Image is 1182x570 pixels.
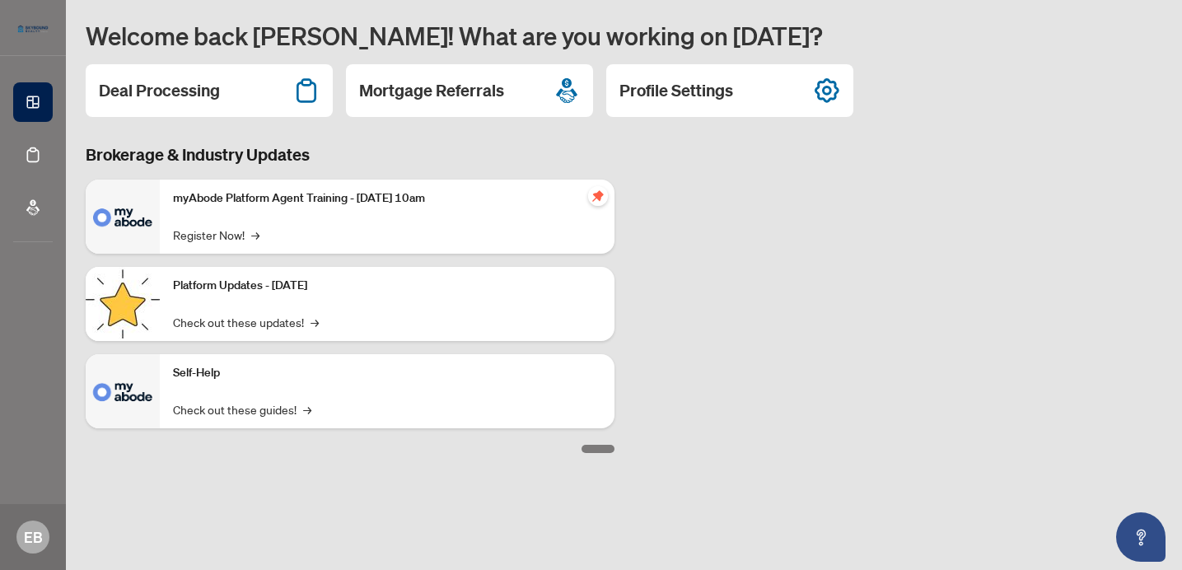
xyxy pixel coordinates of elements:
span: → [251,226,259,244]
img: logo [13,21,53,37]
h2: Deal Processing [99,79,220,102]
img: myAbode Platform Agent Training - October 1, 2025 @ 10am [86,180,160,254]
img: Self-Help [86,354,160,428]
h2: Mortgage Referrals [359,79,504,102]
a: Check out these updates!→ [173,313,319,331]
button: Open asap [1116,512,1166,562]
span: EB [24,526,43,549]
span: → [311,313,319,331]
p: Self-Help [173,364,601,382]
h2: Profile Settings [619,79,733,102]
h1: Welcome back [PERSON_NAME]! What are you working on [DATE]? [86,20,1162,51]
span: pushpin [588,186,608,206]
h3: Brokerage & Industry Updates [86,143,614,166]
a: Check out these guides!→ [173,400,311,418]
span: → [303,400,311,418]
p: myAbode Platform Agent Training - [DATE] 10am [173,189,601,208]
img: Platform Updates - September 16, 2025 [86,267,160,341]
p: Platform Updates - [DATE] [173,277,601,295]
a: Register Now!→ [173,226,259,244]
